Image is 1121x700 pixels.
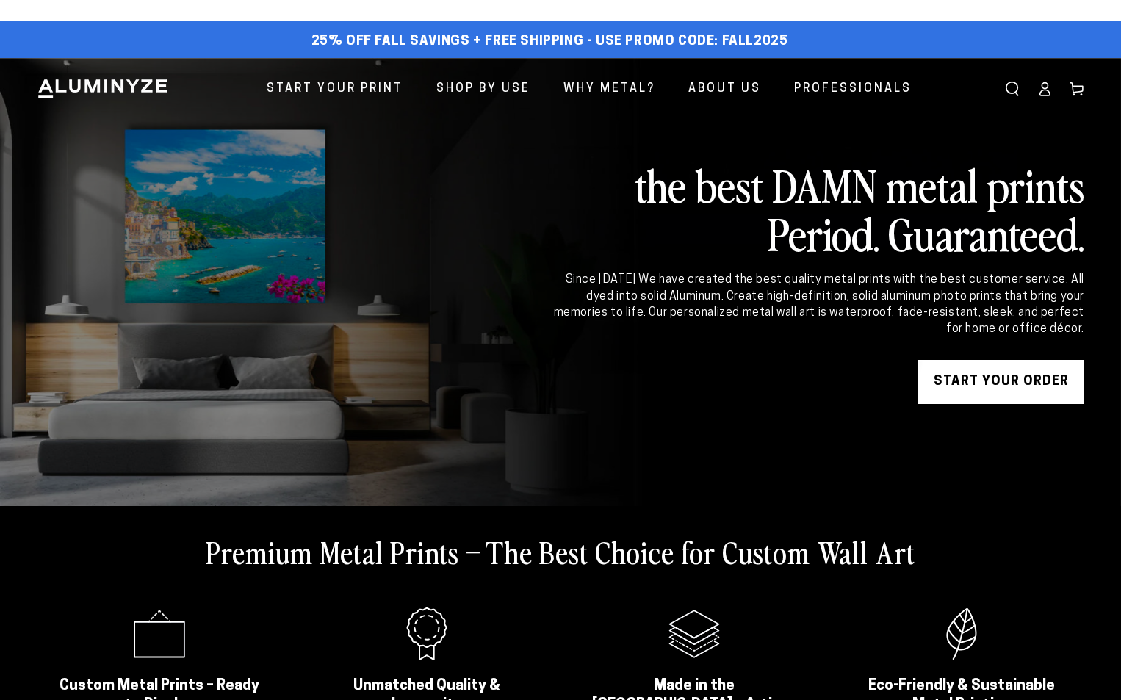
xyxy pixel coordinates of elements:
span: Why Metal? [563,79,655,100]
img: Aluminyze [37,78,169,100]
a: START YOUR Order [918,360,1084,404]
h2: the best DAMN metal prints Period. Guaranteed. [551,160,1084,257]
span: Shop By Use [436,79,530,100]
a: Professionals [783,70,923,109]
span: Start Your Print [267,79,403,100]
h2: Premium Metal Prints – The Best Choice for Custom Wall Art [206,533,915,571]
div: Since [DATE] We have created the best quality metal prints with the best customer service. All dy... [551,272,1084,338]
span: 25% off FALL Savings + Free Shipping - Use Promo Code: FALL2025 [311,34,788,50]
a: Start Your Print [256,70,414,109]
a: Shop By Use [425,70,541,109]
span: About Us [688,79,761,100]
span: Professionals [794,79,912,100]
a: Why Metal? [552,70,666,109]
a: About Us [677,70,772,109]
summary: Search our site [996,73,1028,105]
